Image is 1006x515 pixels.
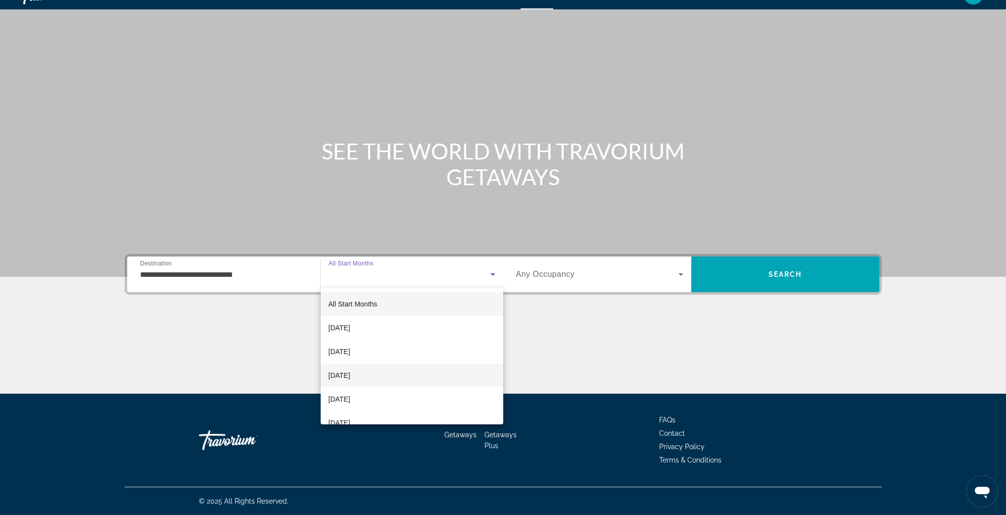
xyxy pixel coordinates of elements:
[329,346,350,358] span: [DATE]
[329,417,350,429] span: [DATE]
[329,322,350,334] span: [DATE]
[329,369,350,381] span: [DATE]
[966,475,998,507] iframe: Button to launch messaging window
[329,300,378,308] span: All Start Months
[329,393,350,405] span: [DATE]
